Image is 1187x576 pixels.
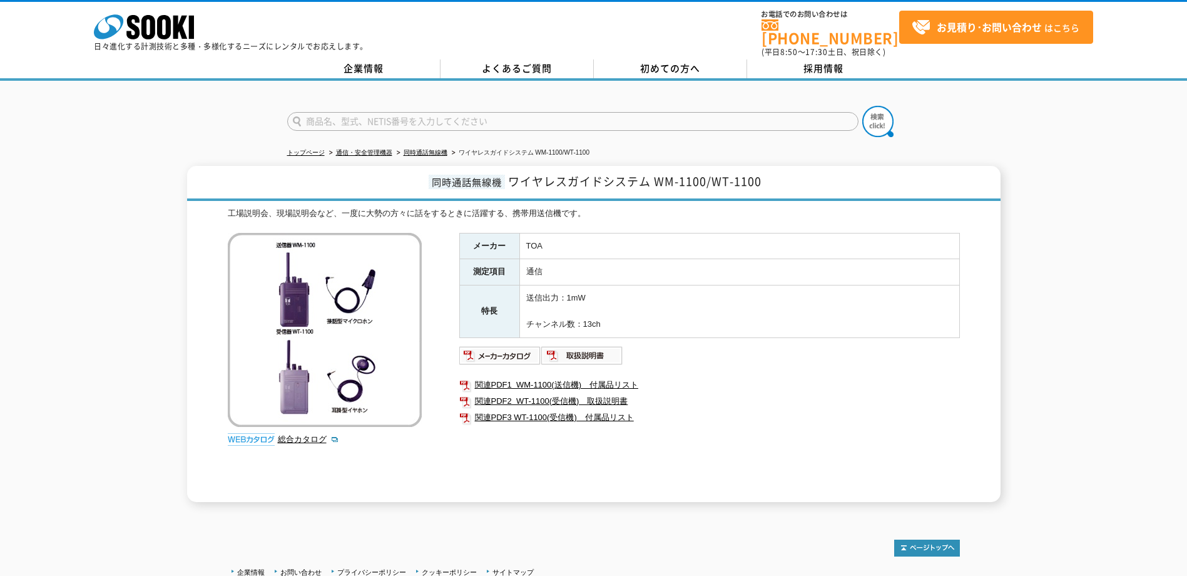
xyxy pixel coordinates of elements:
[541,354,623,363] a: 取扱説明書
[449,147,589,160] li: ワイヤレスガイドシステム WM-1100/WT-1100
[762,19,899,45] a: [PHONE_NUMBER]
[459,233,519,259] th: メーカー
[519,285,959,337] td: 送信出力：1mW チャンネル数：13ch
[508,173,762,190] span: ワイヤレスガイドシステム WM-1100/WT-1100
[541,346,623,366] img: 取扱説明書
[780,46,798,58] span: 8:50
[228,233,422,427] img: ワイヤレスガイドシステム WM-1100/WT-1100
[640,61,700,75] span: 初めての方へ
[459,346,541,366] img: メーカーカタログ
[459,409,960,426] a: 関連PDF3 WT-1100(受信機) 付属品リスト
[459,377,960,393] a: 関連PDF1 WM-1100(送信機) 付属品リスト
[805,46,828,58] span: 17:30
[762,46,885,58] span: (平日 ～ 土日、祝日除く)
[422,568,477,576] a: クッキーポリシー
[459,393,960,409] a: 関連PDF2 WT-1100(受信機) 取扱説明書
[862,106,894,137] img: btn_search.png
[594,59,747,78] a: 初めての方へ
[894,540,960,557] img: トップページへ
[459,285,519,337] th: 特長
[278,435,339,444] a: 総合カタログ
[280,568,322,576] a: お問い合わせ
[937,19,1042,34] strong: お見積り･お問い合わせ
[519,259,959,285] td: 通信
[287,149,325,156] a: トップページ
[492,568,534,576] a: サイトマップ
[519,233,959,259] td: TOA
[747,59,900,78] a: 採用情報
[459,259,519,285] th: 測定項目
[899,11,1093,44] a: お見積り･お問い合わせはこちら
[337,568,406,576] a: プライバシーポリシー
[459,354,541,363] a: メーカーカタログ
[429,175,505,189] span: 同時通話無線機
[228,433,275,446] img: webカタログ
[287,112,858,131] input: 商品名、型式、NETIS番号を入力してください
[237,568,265,576] a: 企業情報
[404,149,447,156] a: 同時通話無線機
[228,207,960,220] div: 工場説明会、現場説明会など、一度に大勢の方々に話をするときに活躍する、携帯用送信機です。
[441,59,594,78] a: よくあるご質問
[94,43,368,50] p: 日々進化する計測技術と多種・多様化するニーズにレンタルでお応えします。
[912,18,1079,37] span: はこちら
[336,149,392,156] a: 通信・安全管理機器
[762,11,899,18] span: お電話でのお問い合わせは
[287,59,441,78] a: 企業情報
